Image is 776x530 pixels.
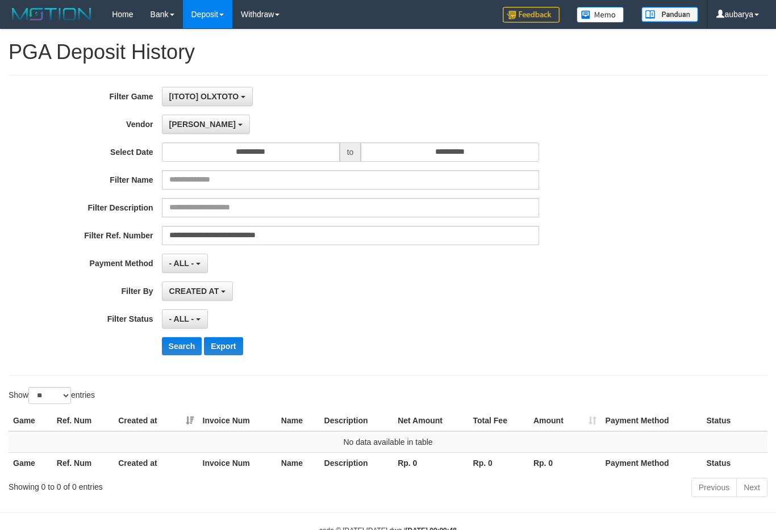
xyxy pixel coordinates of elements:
[162,87,253,106] button: [ITOTO] OLXTOTO
[114,452,198,473] th: Created at
[529,410,601,431] th: Amount: activate to sort column ascending
[9,452,52,473] th: Game
[320,410,394,431] th: Description
[529,452,601,473] th: Rp. 0
[9,387,95,404] label: Show entries
[162,254,208,273] button: - ALL -
[469,410,529,431] th: Total Fee
[393,410,468,431] th: Net Amount
[320,452,394,473] th: Description
[169,259,194,268] span: - ALL -
[198,410,277,431] th: Invoice Num
[691,478,737,497] a: Previous
[169,120,236,129] span: [PERSON_NAME]
[169,314,194,323] span: - ALL -
[162,115,250,134] button: [PERSON_NAME]
[52,452,114,473] th: Ref. Num
[198,452,277,473] th: Invoice Num
[204,337,243,355] button: Export
[702,452,767,473] th: Status
[114,410,198,431] th: Created at: activate to sort column ascending
[702,410,767,431] th: Status
[469,452,529,473] th: Rp. 0
[277,452,320,473] th: Name
[9,477,315,493] div: Showing 0 to 0 of 0 entries
[162,281,233,301] button: CREATED AT
[601,410,702,431] th: Payment Method
[601,452,702,473] th: Payment Method
[641,7,698,22] img: panduan.png
[736,478,767,497] a: Next
[340,142,361,162] span: to
[9,410,52,431] th: Game
[9,6,95,23] img: MOTION_logo.png
[52,410,114,431] th: Ref. Num
[169,92,239,101] span: [ITOTO] OLXTOTO
[9,431,767,453] td: No data available in table
[162,309,208,329] button: - ALL -
[393,452,468,473] th: Rp. 0
[162,337,202,355] button: Search
[9,41,767,64] h1: PGA Deposit History
[169,287,219,296] span: CREATED AT
[503,7,560,23] img: Feedback.jpg
[28,387,71,404] select: Showentries
[277,410,320,431] th: Name
[577,7,624,23] img: Button%20Memo.svg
